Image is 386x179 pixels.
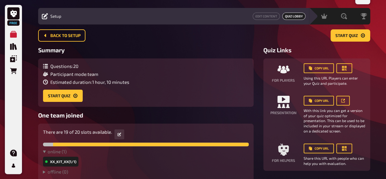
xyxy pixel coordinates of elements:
[50,71,98,77] span: Participant mode : team
[304,156,365,166] small: Share this URL with people who can help you with evaluation.
[38,112,254,119] h3: One team joined
[43,169,249,174] summary: offline (0)
[304,96,334,106] button: Copy URL
[304,144,334,153] button: Copy URL
[304,76,365,86] small: Using this URL Players can enter your Quiz and participate.
[263,47,370,54] h3: Quiz Links
[43,90,83,102] button: Start Quiz
[43,129,112,136] p: There are 19 of 20 slots available.
[304,63,334,73] button: Copy URL
[50,34,81,38] span: Back to setup
[330,29,370,42] button: Start Quiz
[335,34,358,38] span: Start Quiz
[272,158,295,162] h4: For helpers
[50,79,129,85] span: Estimated duration : 1 hour, 10 minutes
[8,21,19,25] span: Free
[43,157,78,166] div: xX_KIT_Xx (1/1)
[272,78,295,82] h4: For players
[50,14,61,19] span: Setup
[43,63,129,69] div: Questions : 20
[253,13,280,20] button: Edit Content
[38,47,254,54] h3: Summary
[38,29,85,42] button: Back to setup
[304,108,365,134] small: With this link you can get a version of your quiz optimized for presentation. This can be used to...
[282,13,305,20] a: Quiz Lobby
[43,149,249,154] summary: online (1)
[270,110,297,115] h4: Presentation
